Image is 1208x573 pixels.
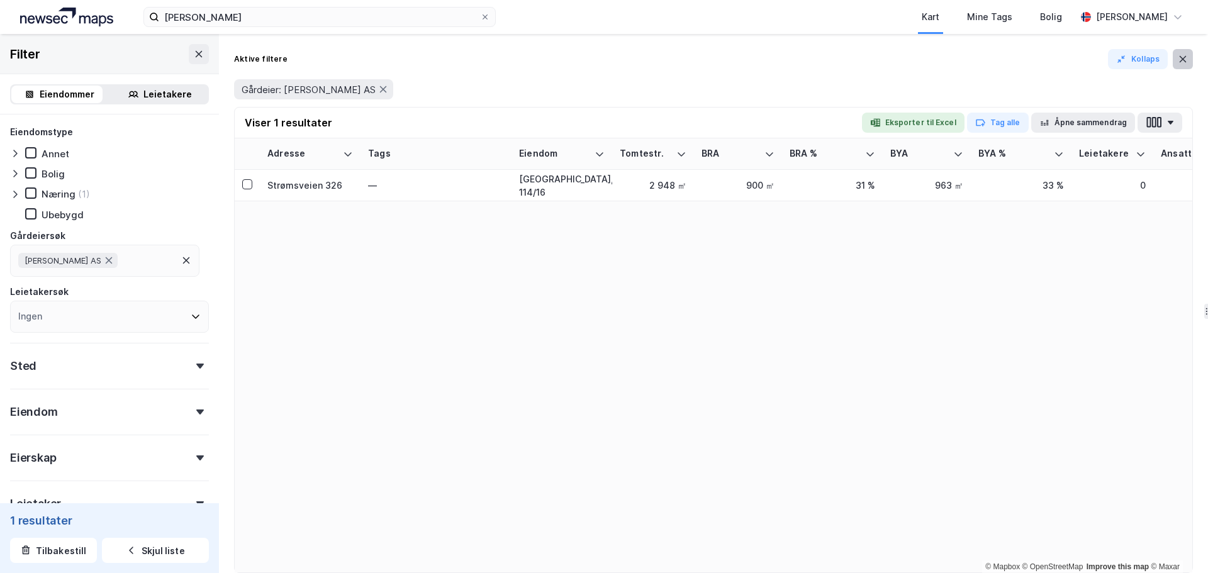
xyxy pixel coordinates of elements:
[242,84,376,96] span: Gårdeier: [PERSON_NAME] AS
[519,148,590,160] div: Eiendom
[790,179,875,192] div: 31 %
[985,562,1020,571] a: Mapbox
[1145,513,1208,573] iframe: Chat Widget
[10,450,56,465] div: Eierskap
[10,496,61,511] div: Leietaker
[78,188,90,200] div: (1)
[20,8,113,26] img: logo.a4113a55bc3d86da70a041830d287a7e.svg
[1108,49,1168,69] button: Kollaps
[10,359,36,374] div: Sted
[10,44,40,64] div: Filter
[890,148,948,160] div: BYA
[1145,513,1208,573] div: Kontrollprogram for chat
[1079,148,1131,160] div: Leietakere
[10,404,58,420] div: Eiendom
[10,513,209,528] div: 1 resultater
[368,175,504,196] div: —
[620,148,671,160] div: Tomtestr.
[967,113,1029,133] button: Tag alle
[1087,562,1149,571] a: Improve this map
[702,179,775,192] div: 900 ㎡
[10,284,69,299] div: Leietakersøk
[18,309,42,324] div: Ingen
[10,125,73,140] div: Eiendomstype
[234,54,288,64] div: Aktive filtere
[368,148,504,160] div: Tags
[10,228,65,243] div: Gårdeiersøk
[267,148,338,160] div: Adresse
[519,172,605,199] div: [GEOGRAPHIC_DATA], 114/16
[922,9,939,25] div: Kart
[702,148,759,160] div: BRA
[978,148,1049,160] div: BYA %
[245,115,332,130] div: Viser 1 resultater
[890,179,963,192] div: 963 ㎡
[25,255,101,265] span: [PERSON_NAME] AS
[143,87,192,102] div: Leietakere
[1096,9,1168,25] div: [PERSON_NAME]
[40,87,94,102] div: Eiendommer
[10,538,97,563] button: Tilbakestill
[1031,113,1136,133] button: Åpne sammendrag
[42,188,75,200] div: Næring
[978,179,1064,192] div: 33 %
[1022,562,1083,571] a: OpenStreetMap
[967,9,1012,25] div: Mine Tags
[862,113,965,133] button: Eksporter til Excel
[42,148,69,160] div: Annet
[42,209,84,221] div: Ubebygd
[42,168,65,180] div: Bolig
[1040,9,1062,25] div: Bolig
[620,179,686,192] div: 2 948 ㎡
[1079,179,1146,192] div: 0
[159,8,480,26] input: Søk på adresse, matrikkel, gårdeiere, leietakere eller personer
[790,148,860,160] div: BRA %
[267,179,353,192] div: Strømsveien 326
[102,538,209,563] button: Skjul liste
